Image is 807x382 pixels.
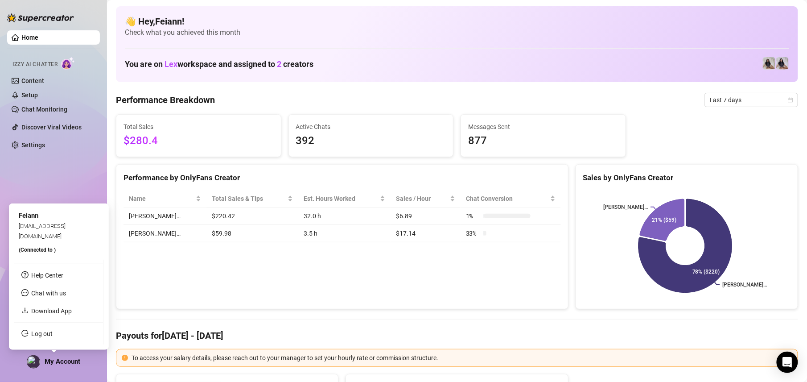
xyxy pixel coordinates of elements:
span: Feiann [19,212,38,220]
a: Download App [31,307,72,315]
div: Sales by OnlyFans Creator [583,172,791,184]
span: Chat with us [31,290,66,297]
span: 33 % [466,228,480,238]
span: calendar [788,97,793,103]
span: 2 [277,59,281,69]
li: Log out [14,327,103,341]
a: Settings [21,141,45,149]
span: 392 [296,133,446,149]
img: logo-BBDzfeDw.svg [7,13,74,22]
span: Total Sales [124,122,274,132]
span: exclamation-circle [122,355,128,361]
div: Performance by OnlyFans Creator [124,172,561,184]
img: Francesca [763,57,775,70]
th: Sales / Hour [391,190,461,208]
span: [EMAIL_ADDRESS][DOMAIN_NAME] [19,223,66,239]
text: [PERSON_NAME]… [603,204,648,210]
span: message [21,289,29,296]
div: To access your salary details, please reach out to your manager to set your hourly rate or commis... [132,353,792,363]
span: Sales / Hour [396,194,448,203]
img: AI Chatter [61,57,75,70]
span: $280.4 [124,133,274,149]
td: $220.42 [206,208,298,225]
a: Discover Viral Videos [21,124,82,131]
span: 877 [468,133,618,149]
a: Home [21,34,38,41]
a: Log out [31,330,53,337]
span: 1 % [466,211,480,221]
div: Est. Hours Worked [304,194,378,203]
span: Total Sales & Tips [212,194,286,203]
span: My Account [45,357,80,365]
td: 3.5 h [298,225,391,242]
h4: Payouts for [DATE] - [DATE] [116,329,798,342]
img: profilePics%2FMOLWZQSXvfM60zO7sy7eR3cMqNk1.jpeg [27,356,40,368]
th: Chat Conversion [461,190,561,208]
text: [PERSON_NAME]… [722,282,767,288]
img: Francesca [776,57,789,70]
td: [PERSON_NAME]… [124,225,206,242]
a: Setup [21,91,38,99]
span: Chat Conversion [466,194,548,203]
span: Messages Sent [468,122,618,132]
span: (Connected to ) [19,247,56,253]
h1: You are on workspace and assigned to creators [125,59,313,69]
td: [PERSON_NAME]… [124,208,206,225]
span: Lex [165,59,177,69]
a: Help Center [31,272,63,279]
h4: 👋 Hey, Feiann ! [125,15,789,28]
td: $17.14 [391,225,461,242]
th: Name [124,190,206,208]
span: Active Chats [296,122,446,132]
a: Content [21,77,44,84]
th: Total Sales & Tips [206,190,298,208]
span: Name [129,194,194,203]
td: 32.0 h [298,208,391,225]
h4: Performance Breakdown [116,94,215,106]
td: $6.89 [391,208,461,225]
span: Check what you achieved this month [125,28,789,37]
span: Izzy AI Chatter [12,60,58,69]
a: Chat Monitoring [21,106,67,113]
div: Open Intercom Messenger [777,352,798,373]
td: $59.98 [206,225,298,242]
span: Last 7 days [710,93,793,107]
